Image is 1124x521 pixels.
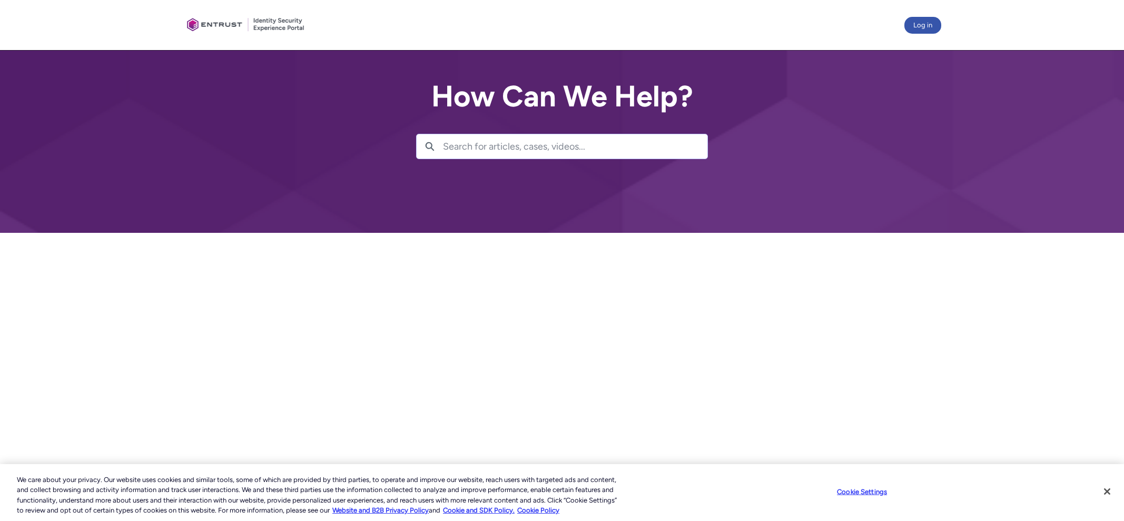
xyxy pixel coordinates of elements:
[417,134,443,159] button: Search
[416,80,708,113] h2: How Can We Help?
[829,481,895,503] button: Cookie Settings
[332,506,429,514] a: More information about our cookie policy., opens in a new tab
[17,475,618,516] div: We care about your privacy. Our website uses cookies and similar tools, some of which are provide...
[517,506,559,514] a: Cookie Policy
[443,134,707,159] input: Search for articles, cases, videos...
[904,17,941,34] button: Log in
[443,506,515,514] a: Cookie and SDK Policy.
[1096,480,1119,503] button: Close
